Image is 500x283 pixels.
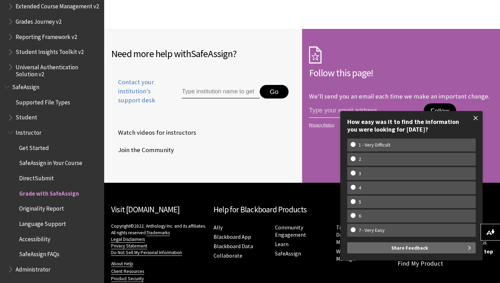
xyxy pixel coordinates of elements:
nav: Book outline for Blackboard SafeAssign [4,81,100,275]
a: Training and Development Manager [336,224,369,246]
w-span: 3 [351,171,369,176]
a: Blackboard App [214,233,251,241]
span: SafeAssign [191,47,233,60]
p: We'll send you an email each time we make an important change. [309,92,490,100]
span: Grade with SafeAssign [19,188,79,197]
w-span: 5 [351,199,369,205]
span: Universal Authentication Solution v2 [16,61,99,78]
button: Go [260,85,289,99]
h2: Follow this page! [309,65,493,80]
img: Subscription Icon [309,46,322,64]
a: Privacy Policy [309,123,491,127]
input: email address [309,103,424,118]
button: Follow [424,103,456,119]
a: Trademarks [147,230,170,236]
span: Contact your institution's support desk [111,78,166,105]
w-span: 7 - Very Easy [351,227,393,233]
span: DirectSubmit [19,172,54,182]
p: Copyright©2022. Anthology Inc. and its affiliates. All rights reserved. [111,223,207,256]
a: Web Community Manager [336,248,376,262]
a: Legal Disclaimers [111,236,145,243]
span: SafeAssign [12,81,39,91]
a: Find My Product [398,259,443,267]
h2: Help for Blackboard Products [214,204,391,216]
span: Watch videos for instructors [111,127,196,138]
w-span: 4 [351,185,369,191]
a: Watch videos for instructors [111,127,198,138]
a: SafeAssign [275,250,301,257]
button: Share Feedback [347,242,476,253]
div: How easy was it to find the information you were looking for [DATE]? [347,118,476,133]
a: Client Resources [111,268,144,275]
span: Instructor [16,127,41,136]
span: Student Insights Toolkit v2 [16,46,84,56]
span: Language Support [19,218,66,227]
a: Visit [DOMAIN_NAME] [111,204,180,214]
a: Ally [214,224,223,231]
span: Student [16,112,37,121]
w-span: 6 [351,213,369,219]
a: Privacy Statement [111,243,147,249]
span: Originality Report [19,203,64,212]
a: Product Security [111,276,144,282]
span: Grades Journey v2 [16,16,61,25]
span: Accessibility [19,233,50,243]
a: Blackboard Data [214,243,253,250]
span: Join the Community [111,145,174,155]
h2: Need more help with ? [111,46,295,61]
span: Share Feedback [391,242,428,253]
a: Join the Community [111,145,175,155]
span: SafeAssign FAQs [19,249,59,258]
w-span: 2 [351,156,369,162]
span: Extended Course Management v2 [16,1,99,10]
a: Community Engagement [275,224,306,238]
span: Reporting Framework v2 [16,31,77,40]
span: Administrator [16,264,50,273]
span: SafeAssign in Your Course [19,157,82,167]
a: About Help [111,261,133,267]
span: Get Started [19,142,49,151]
input: Type institution name to get support [182,85,260,99]
w-span: 1 - Very Difficult [351,142,398,148]
a: Do Not Sell My Personal Information [111,250,182,256]
a: Learn [275,241,289,248]
span: Supported File Types [16,96,70,106]
a: Collaborate [214,252,242,259]
a: Contact your institution's support desk [111,78,166,113]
